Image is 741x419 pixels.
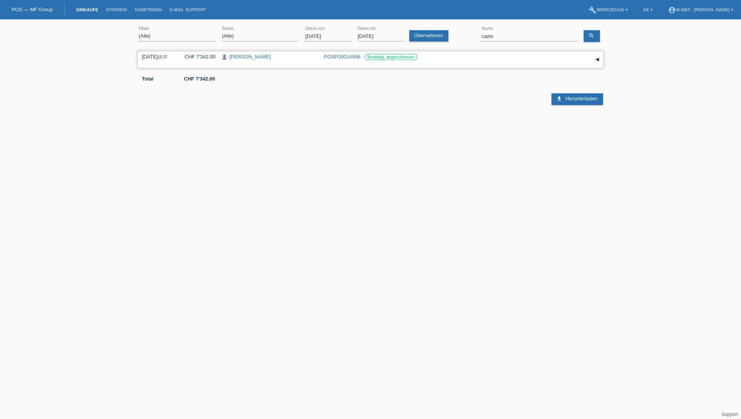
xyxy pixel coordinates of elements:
a: download Herunterladen [551,93,603,105]
a: account_circlem-way - [PERSON_NAME] ▾ [664,7,737,12]
div: CHF 7'342.00 [179,54,215,60]
span: Herunterladen [565,96,597,101]
i: build [589,6,596,14]
b: CHF 7'342.00 [184,76,215,82]
i: download [556,96,562,102]
a: Übernehmen [409,30,448,41]
a: search [584,30,600,42]
a: POSP00014996 [324,54,360,60]
i: account_circle [668,6,676,14]
a: Einkäufe [72,7,102,12]
a: buildWerkzeuge ▾ [585,7,632,12]
a: Stornos [102,7,131,12]
div: auf-/zuklappen [591,54,603,65]
a: Kund*innen [131,7,166,12]
a: E-Mail Support [166,7,210,12]
a: POS — MF Group [12,7,53,12]
b: Total [142,76,153,82]
label: Bestätigt, abgeschlossen [365,54,417,60]
div: [DATE] [142,54,173,60]
span: 15:37 [158,55,167,59]
a: Support [722,412,738,417]
a: DE ▾ [639,7,657,12]
a: [PERSON_NAME] [229,54,271,60]
i: search [588,33,595,39]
